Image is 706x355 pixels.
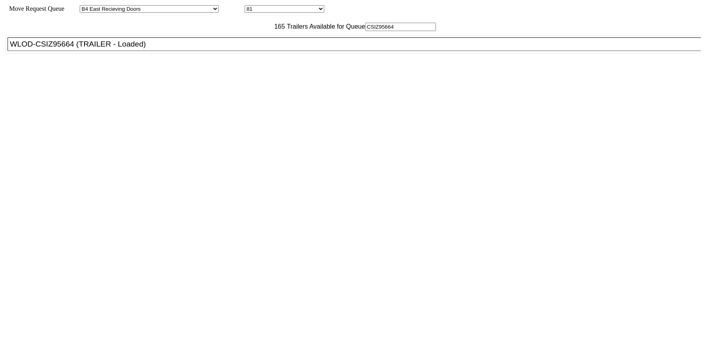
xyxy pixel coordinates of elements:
[10,40,706,49] div: WLOD-CSIZ95664 (TRAILER - Loaded)
[365,23,436,31] input: Filter Available Trailers
[285,23,365,30] span: Trailers Available for Queue
[220,5,243,12] span: Location
[5,5,65,12] span: Move Request Queue
[66,5,78,12] span: Area
[270,23,285,30] span: 165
